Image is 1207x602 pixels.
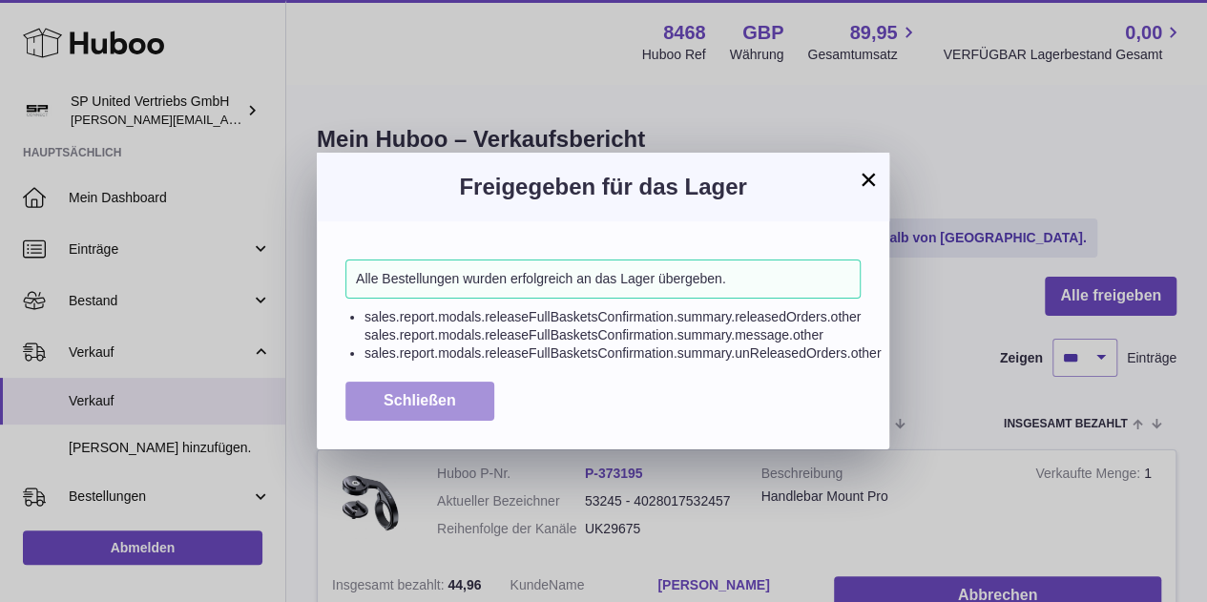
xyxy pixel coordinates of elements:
[345,172,861,202] h3: Freigegeben für das Lager
[345,259,861,299] div: Alle Bestellungen wurden erfolgreich an das Lager übergeben.
[345,382,494,421] button: Schließen
[364,308,861,344] li: sales.report.modals.releaseFullBasketsConfirmation.summary.releasedOrders.other sales.report.moda...
[384,392,456,408] span: Schließen
[364,344,861,363] li: sales.report.modals.releaseFullBasketsConfirmation.summary.unReleasedOrders.other
[857,168,880,191] button: ×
